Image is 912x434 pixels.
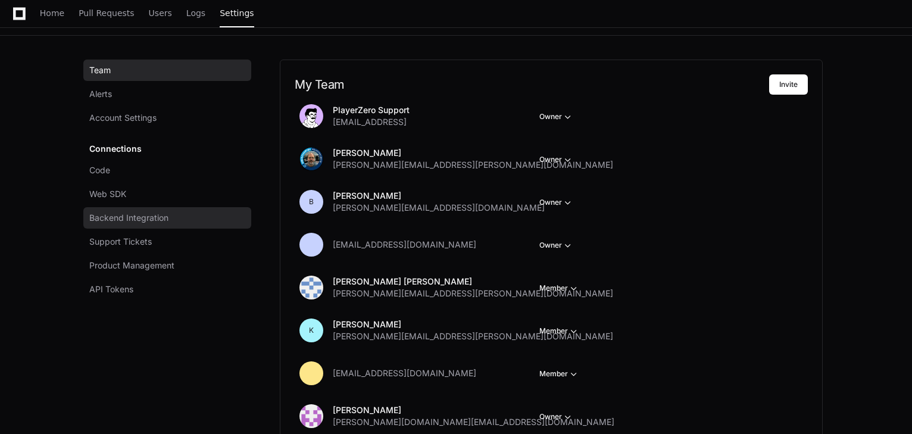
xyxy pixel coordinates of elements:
[539,111,574,123] button: Owner
[539,368,580,380] button: Member
[79,10,134,17] span: Pull Requests
[220,10,254,17] span: Settings
[89,212,168,224] span: Backend Integration
[333,319,613,330] p: [PERSON_NAME]
[333,104,410,116] p: PlayerZero Support
[333,288,613,299] span: [PERSON_NAME][EMAIL_ADDRESS][PERSON_NAME][DOMAIN_NAME]
[83,279,251,300] a: API Tokens
[149,10,172,17] span: Users
[333,190,545,202] p: [PERSON_NAME]
[83,255,251,276] a: Product Management
[539,239,574,251] button: Owner
[333,367,476,379] span: [EMAIL_ADDRESS][DOMAIN_NAME]
[186,10,205,17] span: Logs
[539,411,574,423] button: Owner
[333,239,476,251] span: [EMAIL_ADDRESS][DOMAIN_NAME]
[89,164,110,176] span: Code
[89,283,133,295] span: API Tokens
[539,154,574,166] button: Owner
[769,74,808,95] button: Invite
[299,404,323,428] img: 177656926
[299,147,323,171] img: avatar
[539,282,580,294] button: Member
[83,207,251,229] a: Backend Integration
[83,83,251,105] a: Alerts
[89,188,126,200] span: Web SDK
[333,147,613,159] p: [PERSON_NAME]
[83,60,251,81] a: Team
[299,104,323,128] img: avatar
[89,112,157,124] span: Account Settings
[539,325,580,337] button: Member
[333,404,614,416] p: [PERSON_NAME]
[83,160,251,181] a: Code
[89,88,112,100] span: Alerts
[333,159,613,171] span: [PERSON_NAME][EMAIL_ADDRESS][PERSON_NAME][DOMAIN_NAME]
[333,202,545,214] span: [PERSON_NAME][EMAIL_ADDRESS][DOMAIN_NAME]
[40,10,64,17] span: Home
[89,236,152,248] span: Support Tickets
[83,231,251,252] a: Support Tickets
[309,326,314,335] h1: K
[83,107,251,129] a: Account Settings
[295,77,769,92] h2: My Team
[89,64,111,76] span: Team
[89,260,174,271] span: Product Management
[333,276,613,288] p: [PERSON_NAME] [PERSON_NAME]
[83,183,251,205] a: Web SDK
[309,197,314,207] h1: B
[299,276,323,299] img: 168196587
[539,196,574,208] button: Owner
[333,330,613,342] span: [PERSON_NAME][EMAIL_ADDRESS][PERSON_NAME][DOMAIN_NAME]
[333,416,614,428] span: [PERSON_NAME][DOMAIN_NAME][EMAIL_ADDRESS][DOMAIN_NAME]
[333,116,407,128] span: [EMAIL_ADDRESS]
